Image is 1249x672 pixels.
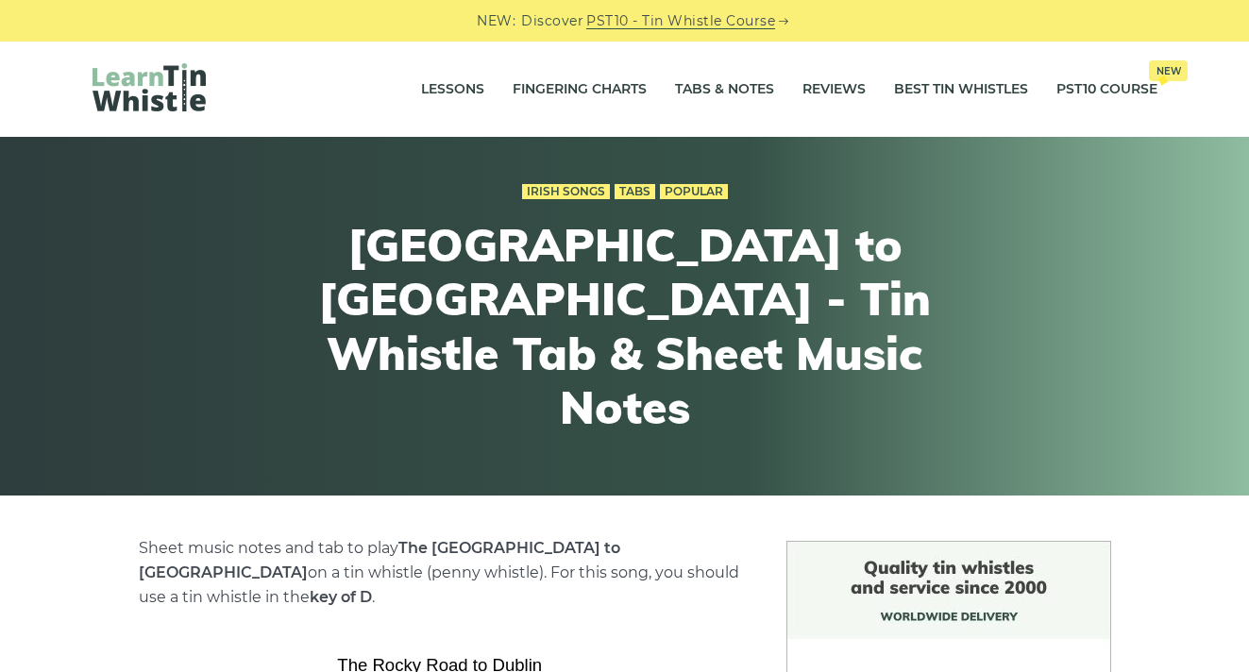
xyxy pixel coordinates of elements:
p: Sheet music notes and tab to play on a tin whistle (penny whistle). For this song, you should use... [139,536,741,610]
a: Lessons [421,66,484,113]
h1: [GEOGRAPHIC_DATA] to [GEOGRAPHIC_DATA] - Tin Whistle Tab & Sheet Music Notes [278,218,972,435]
a: Fingering Charts [513,66,647,113]
strong: key of D [310,588,372,606]
span: New [1149,60,1188,81]
a: Tabs [615,184,655,199]
img: LearnTinWhistle.com [93,63,206,111]
a: Irish Songs [522,184,610,199]
a: Tabs & Notes [675,66,774,113]
a: Reviews [802,66,866,113]
a: Best Tin Whistles [894,66,1028,113]
a: PST10 CourseNew [1056,66,1157,113]
a: Popular [660,184,728,199]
